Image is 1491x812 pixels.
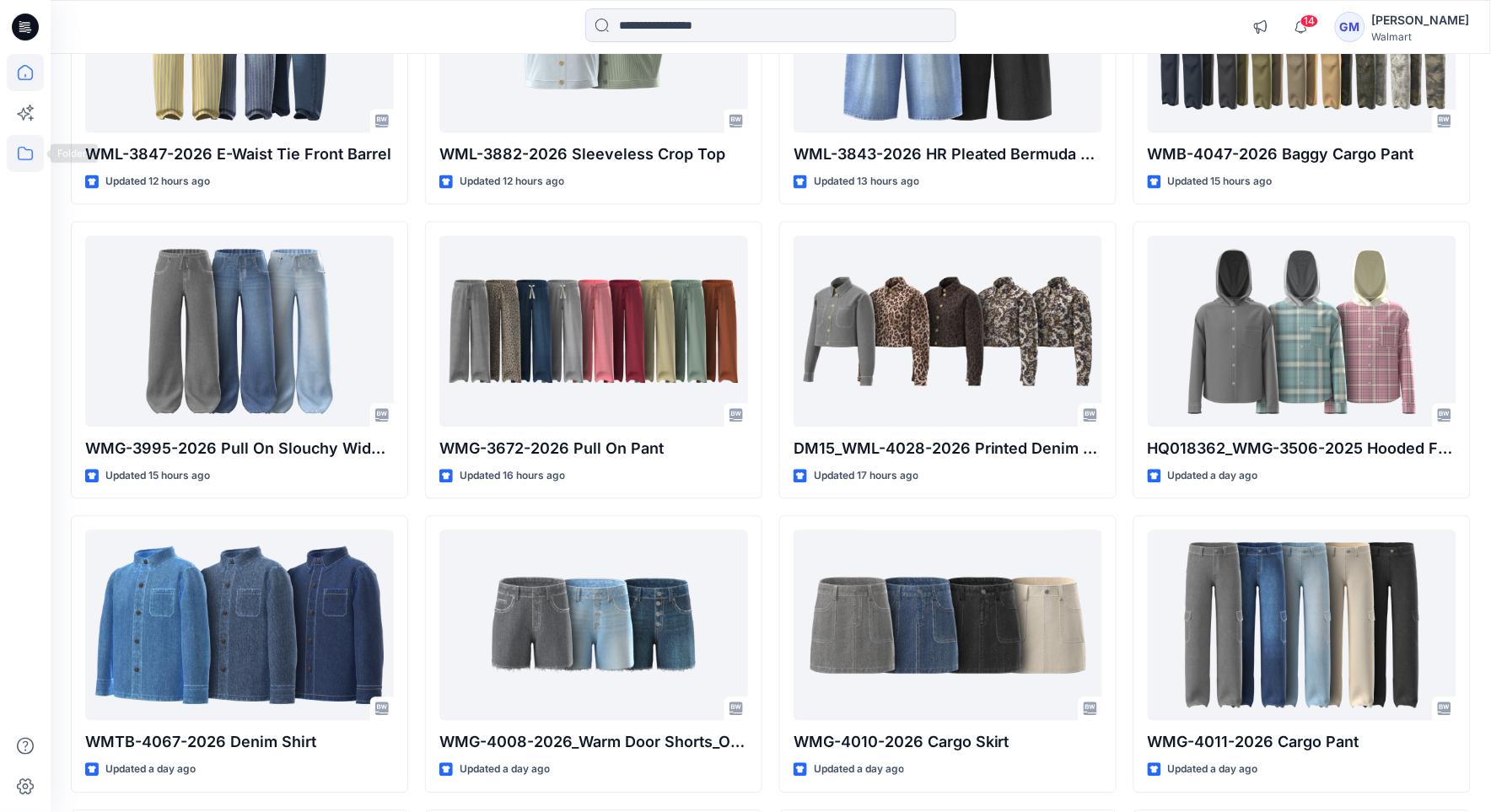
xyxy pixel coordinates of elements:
[439,438,748,461] p: WMG-3672-2026 Pull On Pant
[794,530,1102,721] a: WMG-4010-2026 Cargo Skirt
[105,174,210,191] p: Updated 12 hours ago
[85,438,394,461] p: WMG-3995-2026 Pull On Slouchy Wide Leg
[794,236,1102,427] a: DM15_WML-4028-2026 Printed Denim Jacket
[1148,438,1456,461] p: HQ018362_WMG-3506-2025 Hooded Flannel Shirt
[1335,12,1365,42] div: GM
[1300,14,1319,28] span: 14
[85,530,394,721] a: WMTB-4067-2026 Denim Shirt
[1168,468,1258,486] p: Updated a day ago
[1148,143,1456,167] p: WMB-4047-2026 Baggy Cargo Pant
[105,468,210,486] p: Updated 15 hours ago
[1148,236,1456,427] a: HQ018362_WMG-3506-2025 Hooded Flannel Shirt
[460,174,564,191] p: Updated 12 hours ago
[85,143,394,167] p: WML-3847-2026 E-Waist Tie Front Barrel
[794,731,1102,755] p: WMG-4010-2026 Cargo Skirt
[85,236,394,427] a: WMG-3995-2026 Pull On Slouchy Wide Leg
[460,761,550,779] p: Updated a day ago
[439,143,748,167] p: WML-3882-2026 Sleeveless Crop Top
[1372,10,1470,30] div: [PERSON_NAME]
[439,731,748,755] p: WMG-4008-2026_Warm Door Shorts_Opt1
[814,174,919,191] p: Updated 13 hours ago
[1372,30,1470,43] div: Walmart
[1168,174,1273,191] p: Updated 15 hours ago
[1168,761,1258,779] p: Updated a day ago
[105,761,196,779] p: Updated a day ago
[814,468,918,486] p: Updated 17 hours ago
[460,468,565,486] p: Updated 16 hours ago
[794,438,1102,461] p: DM15_WML-4028-2026 Printed Denim Jacket
[814,761,904,779] p: Updated a day ago
[1148,530,1456,721] a: WMG-4011-2026 Cargo Pant
[439,530,748,721] a: WMG-4008-2026_Warm Door Shorts_Opt1
[1148,731,1456,755] p: WMG-4011-2026 Cargo Pant
[794,143,1102,167] p: WML-3843-2026 HR Pleated Bermuda Short
[439,236,748,427] a: WMG-3672-2026 Pull On Pant
[85,731,394,755] p: WMTB-4067-2026 Denim Shirt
